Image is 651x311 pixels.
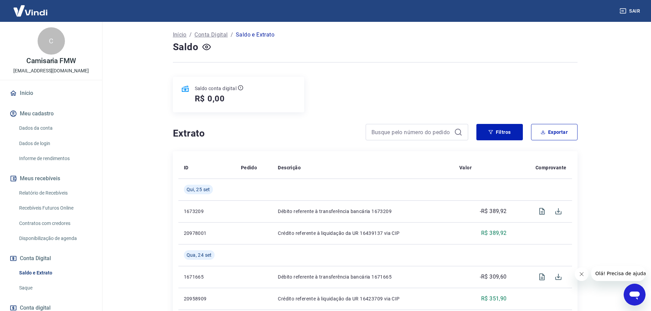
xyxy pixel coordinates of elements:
button: Sair [618,5,643,17]
iframe: Fechar mensagem [575,267,588,281]
p: Saldo e Extrato [236,31,274,39]
p: Pedido [241,164,257,171]
p: -R$ 309,60 [480,273,507,281]
a: Informe de rendimentos [16,152,94,166]
p: 20958909 [184,295,230,302]
span: Download [550,269,567,285]
a: Recebíveis Futuros Online [16,201,94,215]
iframe: Botão para abrir a janela de mensagens [624,284,646,306]
p: [EMAIL_ADDRESS][DOMAIN_NAME] [13,67,89,74]
a: Saque [16,281,94,295]
button: Conta Digital [8,251,94,266]
p: Débito referente à transferência bancária 1673209 [278,208,448,215]
p: 20978001 [184,230,230,237]
p: Débito referente à transferência bancária 1671665 [278,273,448,280]
span: Download [550,203,567,220]
a: Início [173,31,187,39]
h4: Extrato [173,127,357,140]
p: 1673209 [184,208,230,215]
p: / [231,31,233,39]
a: Contratos com credores [16,216,94,230]
h5: R$ 0,00 [195,93,225,104]
span: Olá! Precisa de ajuda? [4,5,57,10]
iframe: Mensagem da empresa [591,266,646,281]
span: Qua, 24 set [187,252,212,258]
p: Crédito referente à liquidação da UR 16423709 via CIP [278,295,448,302]
p: / [189,31,192,39]
span: Qui, 25 set [187,186,210,193]
p: Crédito referente à liquidação da UR 16439137 via CIP [278,230,448,237]
button: Meus recebíveis [8,171,94,186]
p: R$ 351,90 [481,295,507,303]
button: Filtros [476,124,523,140]
p: 1671665 [184,273,230,280]
div: C [38,27,65,55]
input: Busque pelo número do pedido [371,127,451,137]
p: -R$ 389,92 [480,207,507,215]
p: ID [184,164,189,171]
p: Descrição [278,164,301,171]
a: Início [8,86,94,101]
span: Visualizar [534,203,550,220]
img: Vindi [8,0,53,21]
a: Disponibilização de agenda [16,231,94,245]
h4: Saldo [173,40,199,54]
a: Conta Digital [194,31,228,39]
p: Camisaria FMW [26,57,76,65]
p: Comprovante [535,164,566,171]
a: Dados da conta [16,121,94,135]
a: Saldo e Extrato [16,266,94,280]
a: Dados de login [16,137,94,151]
span: Visualizar [534,269,550,285]
p: R$ 389,92 [481,229,507,237]
button: Exportar [531,124,578,140]
p: Valor [459,164,472,171]
a: Relatório de Recebíveis [16,186,94,200]
p: Saldo conta digital [195,85,237,92]
button: Meu cadastro [8,106,94,121]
